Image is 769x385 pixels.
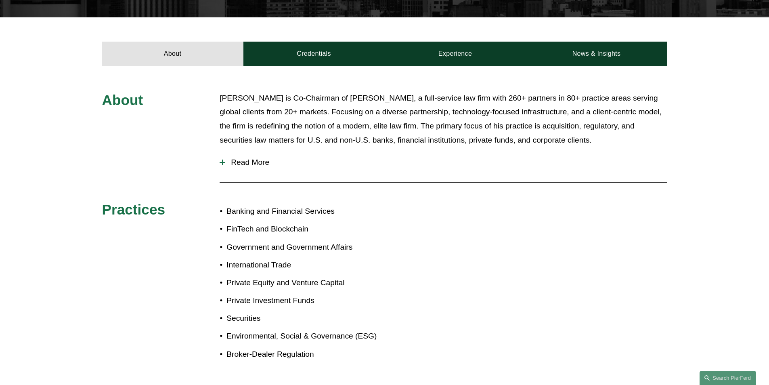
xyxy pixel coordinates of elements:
[243,42,385,66] a: Credentials
[225,158,667,167] span: Read More
[226,204,384,219] p: Banking and Financial Services
[526,42,667,66] a: News & Insights
[220,152,667,173] button: Read More
[226,347,384,362] p: Broker-Dealer Regulation
[226,258,384,272] p: International Trade
[226,240,384,255] p: Government and Government Affairs
[226,276,384,290] p: Private Equity and Venture Capital
[102,92,143,108] span: About
[700,371,756,385] a: Search this site
[385,42,526,66] a: Experience
[226,329,384,343] p: Environmental, Social & Governance (ESG)
[102,202,166,217] span: Practices
[102,42,243,66] a: About
[226,294,384,308] p: Private Investment Funds
[226,222,384,236] p: FinTech and Blockchain
[226,311,384,326] p: Securities
[220,91,667,147] p: [PERSON_NAME] is Co-Chairman of [PERSON_NAME], a full-service law firm with 260+ partners in 80+ ...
